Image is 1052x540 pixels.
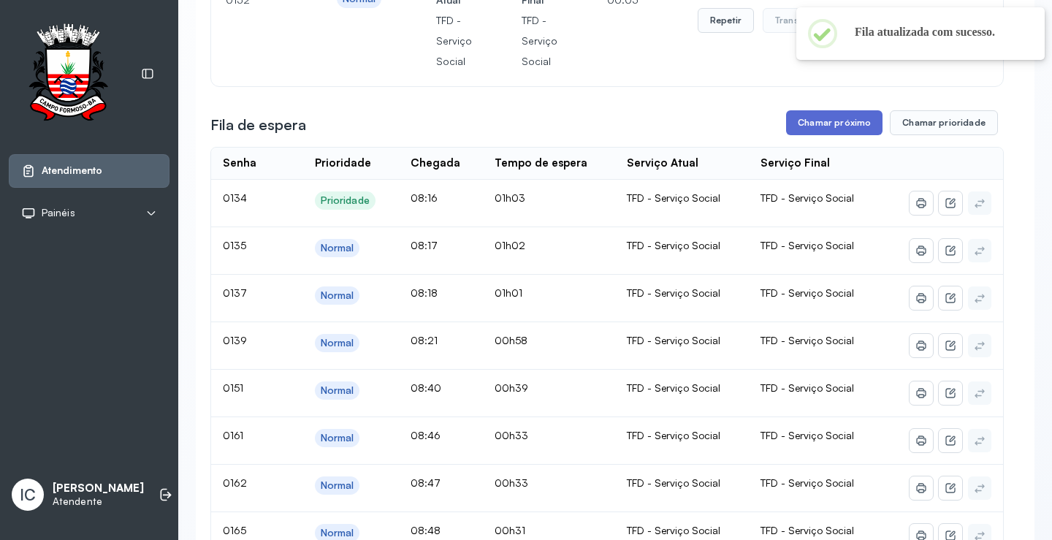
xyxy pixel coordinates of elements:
span: 00h33 [495,476,528,489]
div: Serviço Final [761,156,830,170]
h2: Fila atualizada com sucesso. [855,25,1021,39]
span: 08:47 [411,476,441,489]
div: TFD - Serviço Social [627,381,737,395]
span: Atendimento [42,164,102,177]
div: Normal [321,479,354,492]
span: Painéis [42,207,75,219]
button: Repetir [698,8,754,33]
span: TFD - Serviço Social [761,381,854,394]
span: TFD - Serviço Social [761,524,854,536]
p: TFD - Serviço Social [436,10,472,72]
span: TFD - Serviço Social [761,191,854,204]
span: 01h03 [495,191,525,204]
span: 08:18 [411,286,438,299]
p: Atendente [53,495,144,508]
div: TFD - Serviço Social [627,334,737,347]
div: TFD - Serviço Social [627,429,737,442]
span: 0151 [223,381,243,394]
span: 0162 [223,476,247,489]
span: 00h39 [495,381,528,394]
h3: Fila de espera [210,115,306,135]
span: 01h02 [495,239,525,251]
div: Normal [321,337,354,349]
span: 0137 [223,286,247,299]
div: Chegada [411,156,460,170]
button: Chamar prioridade [890,110,998,135]
div: Normal [321,289,354,302]
div: Normal [321,527,354,539]
div: Normal [321,384,354,397]
span: 0165 [223,524,246,536]
div: Senha [223,156,256,170]
span: 08:46 [411,429,441,441]
span: 08:17 [411,239,438,251]
span: TFD - Serviço Social [761,286,854,299]
div: Normal [321,432,354,444]
div: Normal [321,242,354,254]
div: TFD - Serviço Social [627,476,737,490]
div: TFD - Serviço Social [627,524,737,537]
span: TFD - Serviço Social [761,476,854,489]
div: Tempo de espera [495,156,587,170]
div: Serviço Atual [627,156,698,170]
div: TFD - Serviço Social [627,239,737,252]
button: Chamar próximo [786,110,883,135]
img: Logotipo do estabelecimento [15,23,121,125]
span: 0135 [223,239,246,251]
span: 0161 [223,429,243,441]
span: 08:48 [411,524,441,536]
span: 00h58 [495,334,527,346]
span: 0139 [223,334,247,346]
div: TFD - Serviço Social [627,286,737,300]
span: 00h33 [495,429,528,441]
span: 08:16 [411,191,438,204]
p: [PERSON_NAME] [53,482,144,495]
span: TFD - Serviço Social [761,429,854,441]
div: Prioridade [321,194,370,207]
span: 08:40 [411,381,441,394]
p: TFD - Serviço Social [522,10,557,72]
span: TFD - Serviço Social [761,334,854,346]
div: TFD - Serviço Social [627,191,737,205]
span: TFD - Serviço Social [761,239,854,251]
span: 00h31 [495,524,525,536]
a: Atendimento [21,164,157,178]
span: 0134 [223,191,247,204]
div: Prioridade [315,156,371,170]
span: 08:21 [411,334,438,346]
span: 01h01 [495,286,522,299]
button: Transferir [763,8,829,33]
